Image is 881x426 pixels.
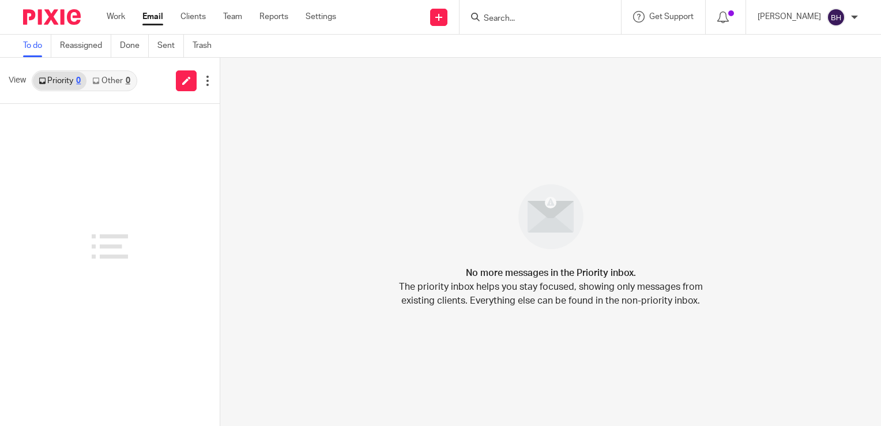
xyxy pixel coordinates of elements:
span: View [9,74,26,87]
a: Reports [259,11,288,23]
a: Priority0 [33,72,86,90]
img: image [511,177,591,257]
a: To do [23,35,51,57]
input: Search [483,14,586,24]
span: Get Support [649,13,694,21]
h4: No more messages in the Priority inbox. [466,266,636,280]
div: 0 [126,77,130,85]
p: The priority inbox helps you stay focused, showing only messages from existing clients. Everythin... [398,280,703,308]
a: Other0 [86,72,135,90]
a: Work [107,11,125,23]
a: Email [142,11,163,23]
img: Pixie [23,9,81,25]
img: svg%3E [827,8,845,27]
div: 0 [76,77,81,85]
a: Clients [180,11,206,23]
a: Settings [306,11,336,23]
a: Reassigned [60,35,111,57]
a: Team [223,11,242,23]
a: Trash [193,35,220,57]
a: Sent [157,35,184,57]
p: [PERSON_NAME] [758,11,821,23]
a: Done [120,35,149,57]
